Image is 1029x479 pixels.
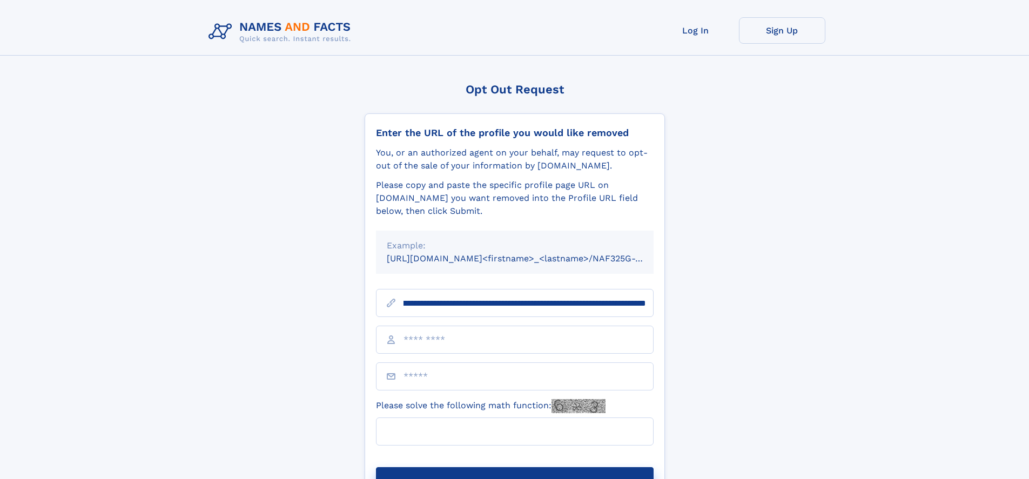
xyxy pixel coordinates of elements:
[387,239,643,252] div: Example:
[376,127,654,139] div: Enter the URL of the profile you would like removed
[739,17,825,44] a: Sign Up
[653,17,739,44] a: Log In
[204,17,360,46] img: Logo Names and Facts
[376,146,654,172] div: You, or an authorized agent on your behalf, may request to opt-out of the sale of your informatio...
[365,83,665,96] div: Opt Out Request
[376,179,654,218] div: Please copy and paste the specific profile page URL on [DOMAIN_NAME] you want removed into the Pr...
[387,253,674,264] small: [URL][DOMAIN_NAME]<firstname>_<lastname>/NAF325G-xxxxxxxx
[376,399,606,413] label: Please solve the following math function:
